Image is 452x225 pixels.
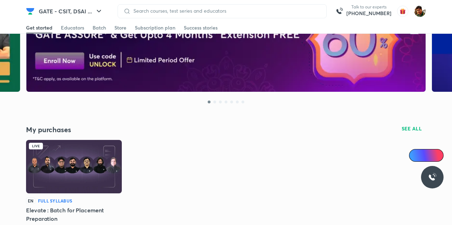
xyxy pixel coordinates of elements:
a: Success stories [184,22,218,33]
img: call-us [332,4,346,18]
a: Ai Doubts [409,149,444,162]
span: Ai Doubts [421,153,439,158]
img: Icon [413,153,419,158]
img: SUVRO [414,5,426,17]
img: avatar [397,6,408,17]
button: SEE ALL [397,123,426,134]
div: Store [114,24,126,31]
div: Get started [26,24,52,31]
a: Educators [61,22,84,33]
h4: My purchases [26,125,226,134]
h6: Full Syllabus [38,198,72,204]
a: Subscription plan [135,22,175,33]
p: EN [26,198,35,204]
a: Store [114,22,126,33]
img: Company Logo [26,7,34,15]
input: Search courses, test series and educators [131,8,321,14]
a: Get started [26,22,52,33]
h5: Elevate : Batch for Placement Preparation [26,206,122,223]
div: Educators [61,24,84,31]
div: Subscription plan [135,24,175,31]
span: SEE ALL [402,126,422,131]
button: GATE - CSIT, DSAI ... [34,4,107,18]
p: Talk to our experts [346,4,391,10]
img: Batch Thumbnail [26,140,122,193]
a: Batch [93,22,106,33]
div: Live [29,143,43,149]
img: ttu [428,173,437,181]
div: Success stories [184,24,218,31]
a: [PHONE_NUMBER] [346,10,391,17]
div: Batch [93,24,106,31]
